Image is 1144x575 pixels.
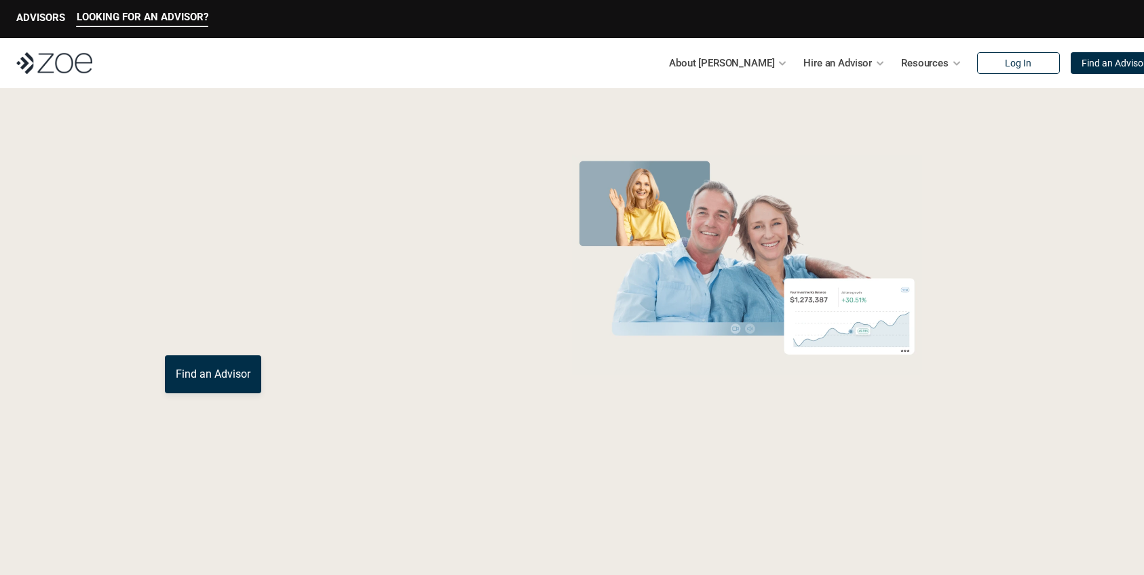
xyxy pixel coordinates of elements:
[977,52,1060,74] a: Log In
[165,195,439,293] span: with a Financial Advisor
[669,53,774,73] p: About [PERSON_NAME]
[77,11,208,23] p: LOOKING FOR AN ADVISOR?
[566,155,928,375] img: Zoe Financial Hero Image
[165,306,515,339] p: You deserve an advisor you can trust. [PERSON_NAME], hire, and invest with vetted, fiduciary, fin...
[176,368,250,380] p: Find an Advisor
[165,150,467,202] span: Grow Your Wealth
[901,53,949,73] p: Resources
[16,12,65,24] p: ADVISORS
[1005,58,1031,69] p: Log In
[558,383,935,391] em: The information in the visuals above is for illustrative purposes only and does not represent an ...
[803,53,872,73] p: Hire an Advisor
[165,355,261,393] a: Find an Advisor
